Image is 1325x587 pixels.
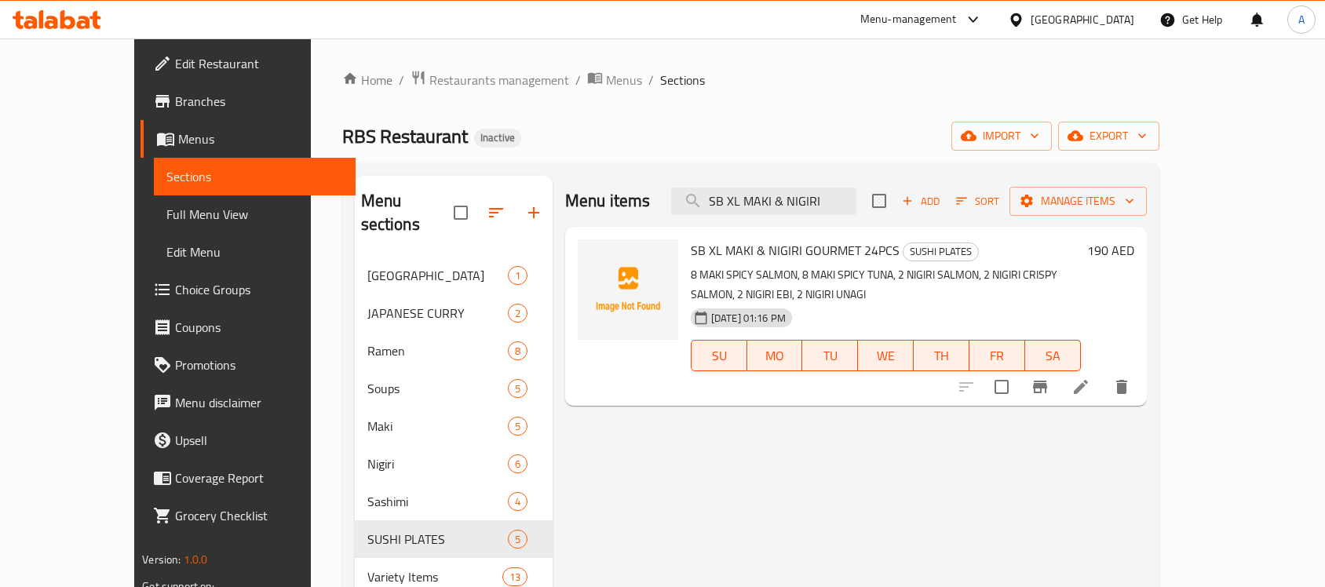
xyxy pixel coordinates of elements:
[587,70,642,90] a: Menus
[367,266,508,285] span: [GEOGRAPHIC_DATA]
[956,192,999,210] span: Sort
[367,530,508,549] span: SUSHI PLATES
[508,341,527,360] div: items
[502,567,527,586] div: items
[411,70,569,90] a: Restaurants management
[802,340,858,371] button: TU
[367,567,502,586] span: Variety Items
[508,530,527,549] div: items
[141,308,356,346] a: Coupons
[141,421,356,459] a: Upsell
[509,306,527,321] span: 2
[175,355,343,374] span: Promotions
[858,340,914,371] button: WE
[166,242,343,261] span: Edit Menu
[355,257,553,294] div: [GEOGRAPHIC_DATA]1
[355,370,553,407] div: Soups5
[175,92,343,111] span: Branches
[1031,11,1134,28] div: [GEOGRAPHIC_DATA]
[648,71,654,89] li: /
[985,370,1018,403] span: Select to update
[964,126,1039,146] span: import
[976,345,1019,367] span: FR
[166,205,343,224] span: Full Menu View
[175,318,343,337] span: Coupons
[154,233,356,271] a: Edit Menu
[342,70,1159,90] nav: breadcrumb
[508,492,527,511] div: items
[175,280,343,299] span: Choice Groups
[474,131,521,144] span: Inactive
[575,71,581,89] li: /
[166,167,343,186] span: Sections
[178,129,343,148] span: Menus
[141,45,356,82] a: Edit Restaurant
[509,381,527,396] span: 5
[355,407,553,445] div: Maki5
[367,379,508,398] span: Soups
[969,340,1025,371] button: FR
[747,340,803,371] button: MO
[175,393,343,412] span: Menu disclaimer
[141,82,356,120] a: Branches
[509,457,527,472] span: 6
[671,188,856,215] input: search
[175,54,343,73] span: Edit Restaurant
[503,570,527,585] span: 13
[754,345,797,367] span: MO
[509,494,527,509] span: 4
[509,344,527,359] span: 8
[367,454,508,473] span: Nigiri
[355,445,553,483] div: Nigiri6
[860,10,957,29] div: Menu-management
[809,345,852,367] span: TU
[355,520,553,558] div: SUSHI PLATES5
[896,189,946,213] button: Add
[175,506,343,525] span: Grocery Checklist
[429,71,569,89] span: Restaurants management
[952,189,1003,213] button: Sort
[1021,368,1059,406] button: Branch-specific-item
[141,459,356,497] a: Coverage Report
[903,242,978,261] span: SUSHI PLATES
[508,417,527,436] div: items
[367,492,508,511] span: Sashimi
[361,189,454,236] h2: Menu sections
[355,483,553,520] div: Sashimi4
[508,379,527,398] div: items
[141,346,356,384] a: Promotions
[951,122,1052,151] button: import
[660,71,705,89] span: Sections
[367,417,508,436] span: Maki
[509,419,527,434] span: 5
[142,549,181,570] span: Version:
[141,384,356,421] a: Menu disclaimer
[900,192,942,210] span: Add
[565,189,651,213] h2: Menu items
[578,239,678,340] img: SB XL MAKI & NIGIRI GOURMET 24PCS
[141,120,356,158] a: Menus
[367,341,508,360] span: Ramen
[1071,126,1147,146] span: export
[1009,187,1147,216] button: Manage items
[691,265,1081,304] p: 8 MAKI SPICY SALMON, 8 MAKI SPICY TUNA, 2 NIGIRI SALMON, 2 NIGIRI CRISPY SALMON, 2 NIGIRI EBI, 2 ...
[1058,122,1159,151] button: export
[1087,239,1134,261] h6: 190 AED
[705,311,792,326] span: [DATE] 01:16 PM
[920,345,963,367] span: TH
[1103,368,1141,406] button: delete
[342,71,392,89] a: Home
[399,71,404,89] li: /
[691,340,747,371] button: SU
[606,71,642,89] span: Menus
[1031,345,1075,367] span: SA
[444,196,477,229] span: Select all sections
[184,549,208,570] span: 1.0.0
[903,242,979,261] div: SUSHI PLATES
[355,332,553,370] div: Ramen8
[509,268,527,283] span: 1
[1071,377,1090,396] a: Edit menu item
